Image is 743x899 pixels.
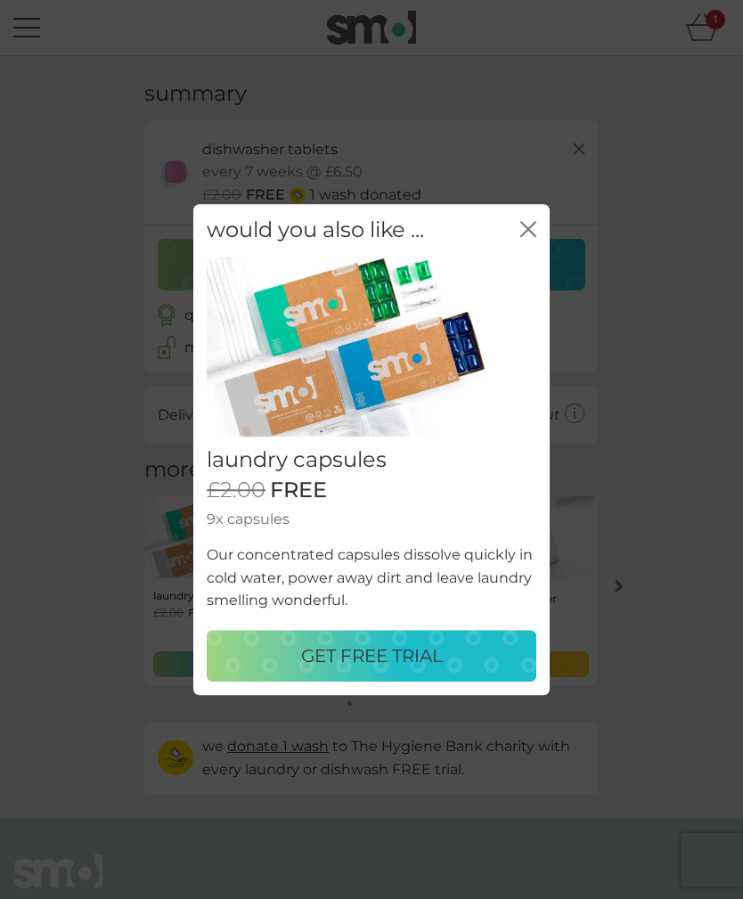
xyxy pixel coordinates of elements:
button: GET FREE TRIAL [207,630,536,682]
button: close [520,221,536,240]
p: Our concentrated capsules dissolve quickly in cold water, power away dirt and leave laundry smell... [207,543,536,612]
h2: laundry capsules [207,447,536,473]
h2: would you also like ... [207,217,424,243]
span: FREE [270,478,327,503]
p: GET FREE TRIAL [301,642,443,670]
span: £2.00 [207,478,265,503]
p: 9x capsules [207,508,536,531]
